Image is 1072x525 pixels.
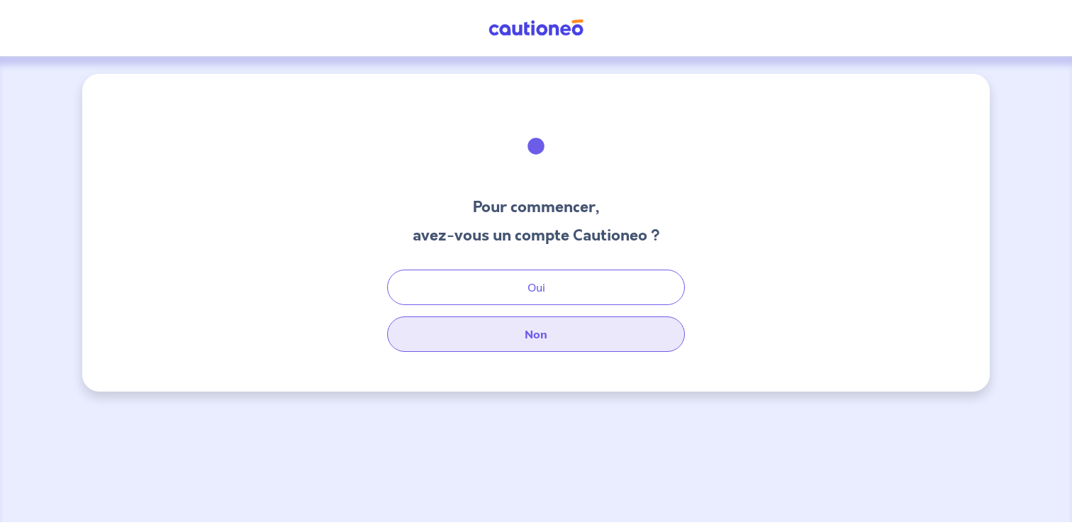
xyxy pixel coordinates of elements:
[483,19,589,37] img: Cautioneo
[387,316,685,352] button: Non
[498,108,574,184] img: illu_welcome.svg
[413,224,660,247] h3: avez-vous un compte Cautioneo ?
[387,270,685,305] button: Oui
[413,196,660,219] h3: Pour commencer,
